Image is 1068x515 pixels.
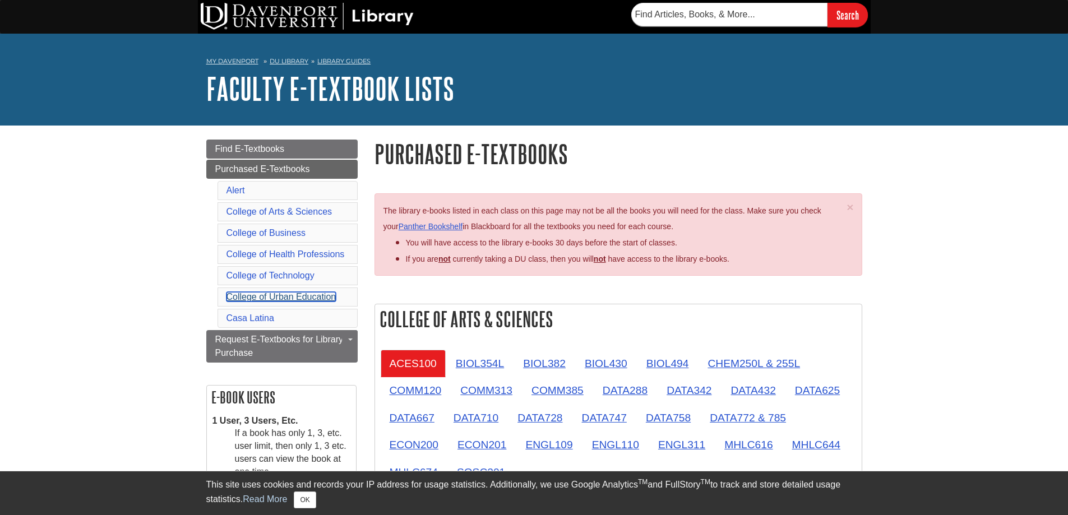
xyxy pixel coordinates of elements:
[206,71,454,106] a: Faculty E-Textbook Lists
[514,350,575,377] a: BIOL382
[406,238,677,247] span: You will have access to the library e-books 30 days before the start of classes.
[786,377,849,404] a: DATA625
[206,54,862,72] nav: breadcrumb
[206,140,358,159] a: Find E-Textbooks
[699,350,809,377] a: CHEM250L & 255L
[847,201,853,213] button: Close
[594,254,606,263] u: not
[383,206,821,231] span: The library e-books listed in each class on this page may not be all the books you will need for ...
[631,3,868,27] form: Searches DU Library's articles, books, and more
[226,207,332,216] a: College of Arts & Sciences
[516,431,581,458] a: ENGL109
[576,350,636,377] a: BIOL430
[206,330,358,363] a: Request E-Textbooks for Library Purchase
[449,431,515,458] a: ECON201
[451,377,521,404] a: COMM313
[701,478,710,486] sup: TM
[375,304,862,334] h2: College of Arts & Sciences
[783,431,849,458] a: MHLC644
[215,144,285,154] span: Find E-Textbooks
[206,160,358,179] a: Purchased E-Textbooks
[381,431,447,458] a: ECON200
[375,140,862,168] h1: Purchased E-Textbooks
[381,350,446,377] a: ACES100
[722,377,784,404] a: DATA432
[226,313,274,323] a: Casa Latina
[847,201,853,214] span: ×
[658,377,720,404] a: DATA342
[215,335,344,358] span: Request E-Textbooks for Library Purchase
[399,222,463,231] a: Panther Bookshelf
[226,185,245,195] a: Alert
[448,458,514,486] a: SOSC201
[523,377,593,404] a: COMM385
[294,491,316,508] button: Close
[226,249,345,259] a: College of Health Professions
[207,386,356,409] h2: E-book Users
[206,478,862,508] div: This site uses cookies and records your IP address for usage statistics. Additionally, we use Goo...
[381,458,447,486] a: MHLC674
[406,254,729,263] span: If you are currently taking a DU class, then you will have access to the library e-books.
[573,404,636,432] a: DATA747
[226,292,336,301] a: College of Urban Education
[447,350,513,377] a: BIOL354L
[215,164,310,174] span: Purchased E-Textbooks
[583,431,648,458] a: ENGL110
[637,350,698,377] a: BIOL494
[226,228,306,238] a: College of Business
[715,431,782,458] a: MHLC616
[438,254,451,263] strong: not
[631,3,827,26] input: Find Articles, Books, & More...
[243,494,287,504] a: Read More
[381,404,443,432] a: DATA667
[508,404,571,432] a: DATA728
[594,377,656,404] a: DATA288
[270,57,308,65] a: DU Library
[381,377,451,404] a: COMM120
[701,404,795,432] a: DATA772 & 785
[649,431,714,458] a: ENGL311
[226,271,315,280] a: College of Technology
[638,478,648,486] sup: TM
[201,3,414,30] img: DU Library
[445,404,507,432] a: DATA710
[637,404,700,432] a: DATA758
[827,3,868,27] input: Search
[212,415,350,428] dt: 1 User, 3 Users, Etc.
[206,57,258,66] a: My Davenport
[317,57,371,65] a: Library Guides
